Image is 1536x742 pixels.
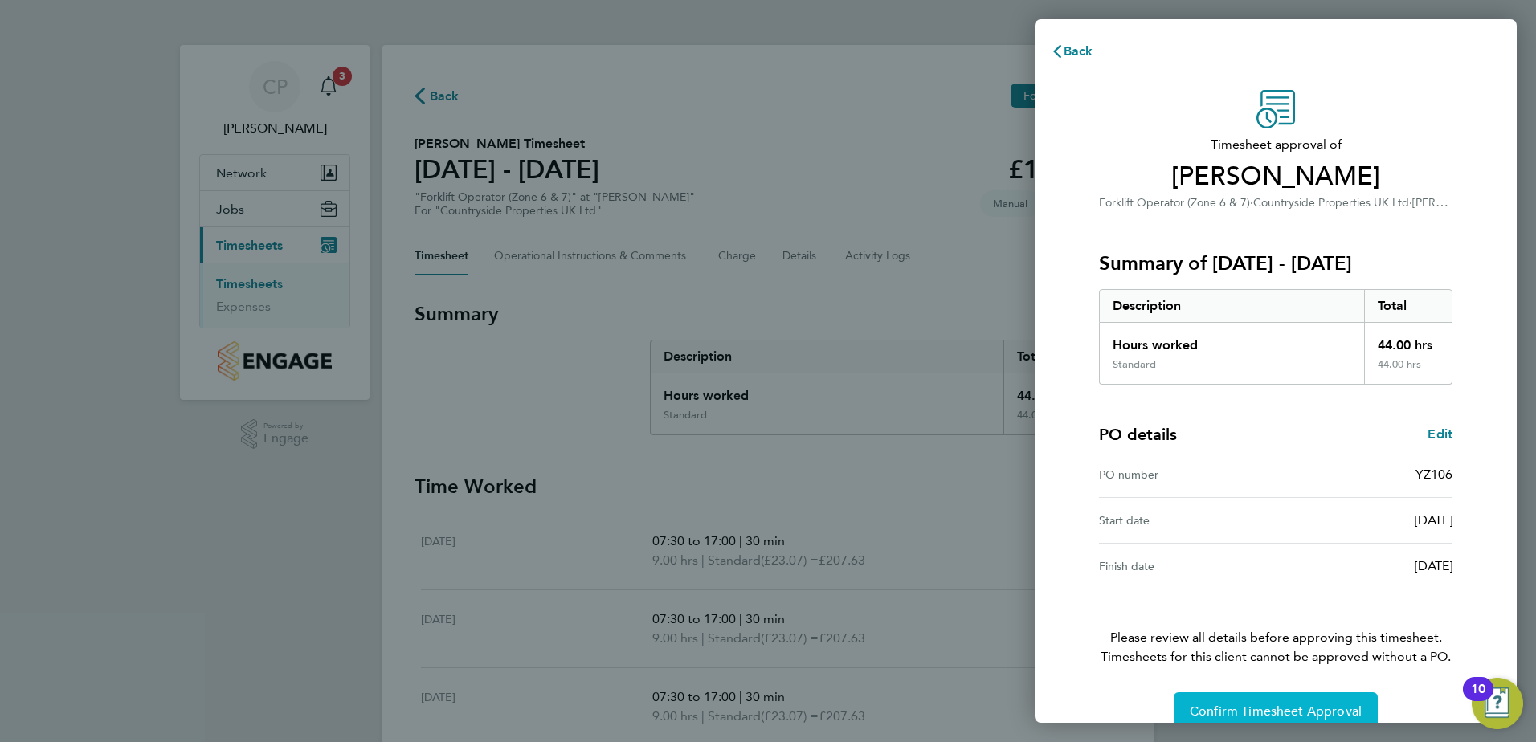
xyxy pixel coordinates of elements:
[1276,511,1452,530] div: [DATE]
[1428,425,1452,444] a: Edit
[1064,43,1093,59] span: Back
[1100,323,1364,358] div: Hours worked
[1099,135,1452,154] span: Timesheet approval of
[1428,426,1452,442] span: Edit
[1099,161,1452,193] span: [PERSON_NAME]
[1412,194,1503,210] span: [PERSON_NAME]
[1364,290,1452,322] div: Total
[1472,678,1523,729] button: Open Resource Center, 10 new notifications
[1190,703,1362,720] span: Confirm Timesheet Approval
[1276,556,1452,576] div: [DATE]
[1099,556,1276,576] div: Finish date
[1250,196,1253,210] span: ·
[1409,196,1412,210] span: ·
[1099,289,1452,385] div: Summary of 04 - 10 Aug 2025
[1471,689,1485,710] div: 10
[1035,35,1109,67] button: Back
[1099,511,1276,530] div: Start date
[1099,251,1452,276] h3: Summary of [DATE] - [DATE]
[1099,196,1250,210] span: Forklift Operator (Zone 6 & 7)
[1099,423,1177,446] h4: PO details
[1113,358,1156,371] div: Standard
[1100,290,1364,322] div: Description
[1174,692,1378,731] button: Confirm Timesheet Approval
[1364,358,1452,384] div: 44.00 hrs
[1080,647,1472,667] span: Timesheets for this client cannot be approved without a PO.
[1099,465,1276,484] div: PO number
[1364,323,1452,358] div: 44.00 hrs
[1080,589,1472,667] p: Please review all details before approving this timesheet.
[1253,196,1409,210] span: Countryside Properties UK Ltd
[1415,467,1452,482] span: YZ106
